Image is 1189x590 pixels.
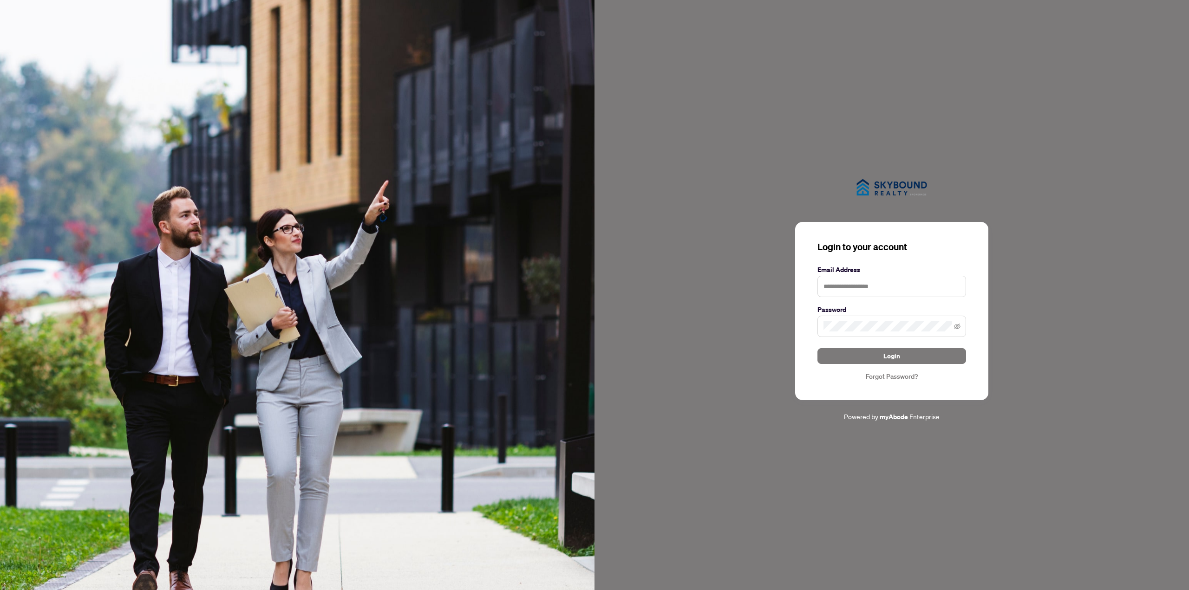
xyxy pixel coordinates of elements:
span: Enterprise [909,412,940,421]
span: eye-invisible [954,323,960,330]
h3: Login to your account [817,240,966,253]
label: Password [817,305,966,315]
label: Email Address [817,265,966,275]
a: myAbode [880,412,908,422]
img: ma-logo [845,168,938,207]
span: Powered by [844,412,878,421]
button: Login [817,348,966,364]
span: Login [883,349,900,363]
a: Forgot Password? [817,371,966,382]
